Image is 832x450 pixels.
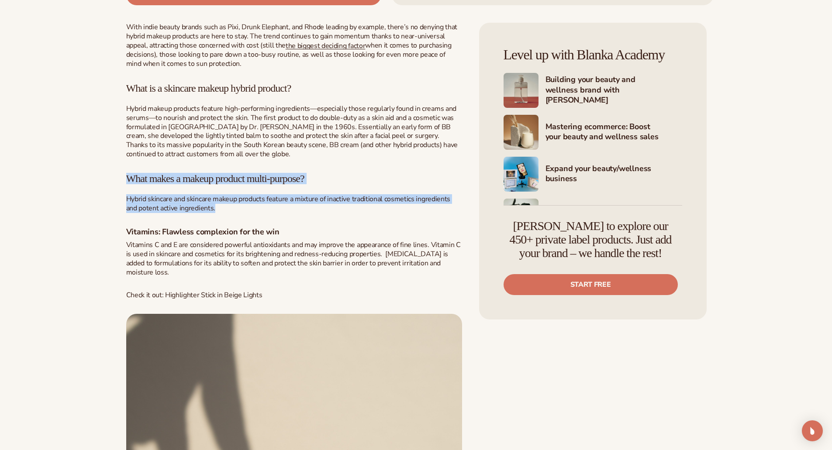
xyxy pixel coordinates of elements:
span: . [MEDICAL_DATA] is added to formulations for its ability to soften and protect the skin barrier ... [126,249,448,277]
span: Check it out: Highlighter Stick in Beige Lights [126,290,262,300]
a: Shopify Image 5 Building your beauty and wellness brand with [PERSON_NAME] [504,73,682,108]
strong: Vitamins: Flawless complexion for the win [126,227,280,237]
span: What makes a makeup product multi-purpose? [126,173,304,184]
h4: [PERSON_NAME] to explore our 450+ private label products. Just add your brand – we handle the rest! [504,220,678,260]
img: Shopify Image 7 [504,157,539,192]
a: the biggest deciding factor [286,41,365,50]
a: Start free [504,274,678,295]
h4: Mastering ecommerce: Boost your beauty and wellness sales [545,122,682,143]
img: Shopify Image 8 [504,199,539,234]
div: Open Intercom Messenger [802,420,823,441]
span: Vitamins C and E are considered powerful antioxidants and may improve the appearance of fine line... [126,240,461,259]
span: Hybrid makeup products feature high-performing ingredients—especially those regularly found in cr... [126,104,458,159]
span: With indie beauty brands such as Pixi, Drunk Elephant, and Rhode leading by example, there’s no d... [126,22,457,50]
a: Shopify Image 7 Expand your beauty/wellness business [504,157,682,192]
h4: Building your beauty and wellness brand with [PERSON_NAME] [545,75,682,106]
img: Shopify Image 5 [504,73,539,108]
span: Hybrid skincare and skincare makeup products feature a mixture of inactive traditional cosmetics ... [126,194,450,213]
a: Shopify Image 8 Marketing your beauty and wellness brand 101 [504,199,682,234]
a: Shopify Image 6 Mastering ecommerce: Boost your beauty and wellness sales [504,115,682,150]
h4: Level up with Blanka Academy [504,47,682,62]
h4: Expand your beauty/wellness business [545,164,682,185]
img: Shopify Image 6 [504,115,539,150]
span: What is a skincare makeup hybrid product? [126,82,291,94]
span: when it comes to purchasing decisions), those looking to pare down a too-busy routine, as well as... [126,41,452,69]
